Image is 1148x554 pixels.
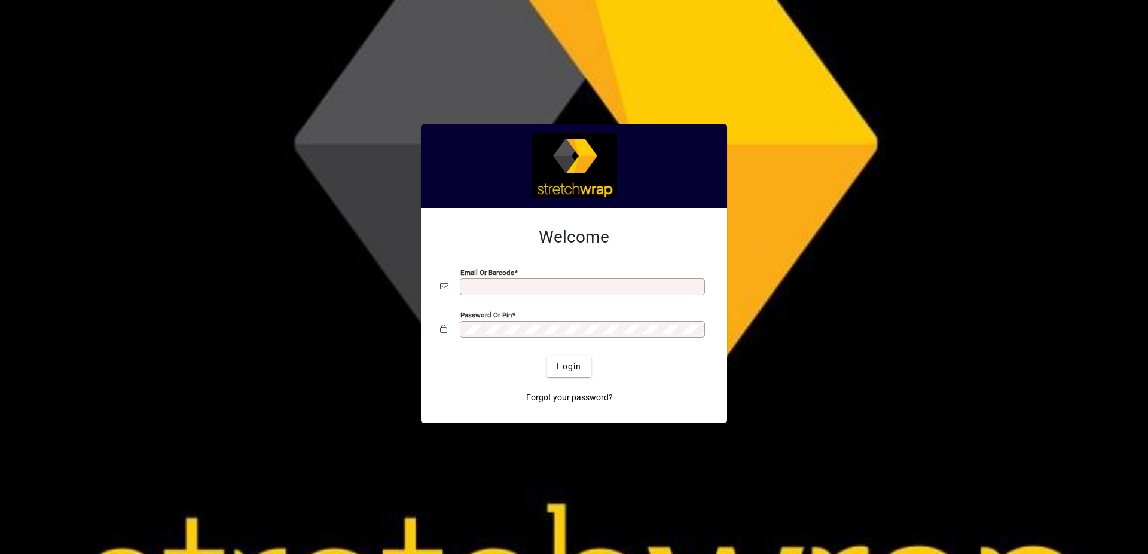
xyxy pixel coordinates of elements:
h2: Welcome [440,227,708,247]
button: Login [547,356,591,377]
mat-label: Password or Pin [460,311,512,319]
a: Forgot your password? [521,387,618,408]
mat-label: Email or Barcode [460,268,514,277]
span: Forgot your password? [526,391,613,404]
span: Login [557,360,581,373]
